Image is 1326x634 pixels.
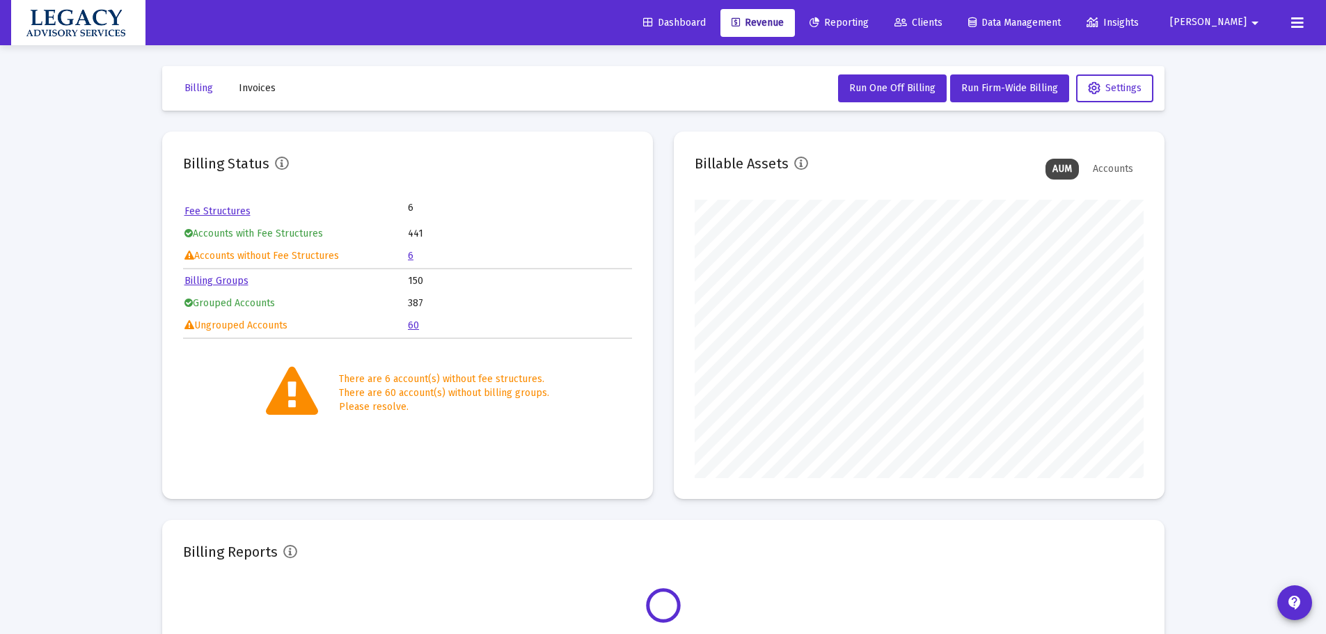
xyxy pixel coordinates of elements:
[408,201,519,215] td: 6
[1286,594,1303,611] mat-icon: contact_support
[408,271,631,292] td: 150
[1076,74,1153,102] button: Settings
[632,9,717,37] a: Dashboard
[184,82,213,94] span: Billing
[1088,82,1142,94] span: Settings
[239,82,276,94] span: Invoices
[1170,17,1247,29] span: [PERSON_NAME]
[643,17,706,29] span: Dashboard
[732,17,784,29] span: Revenue
[408,250,413,262] a: 6
[838,74,947,102] button: Run One Off Billing
[1086,159,1140,180] div: Accounts
[849,82,936,94] span: Run One Off Billing
[957,9,1072,37] a: Data Management
[810,17,869,29] span: Reporting
[184,315,407,336] td: Ungrouped Accounts
[1247,9,1263,37] mat-icon: arrow_drop_down
[961,82,1058,94] span: Run Firm-Wide Billing
[183,541,278,563] h2: Billing Reports
[408,319,419,331] a: 60
[22,9,135,37] img: Dashboard
[228,74,287,102] button: Invoices
[894,17,942,29] span: Clients
[1087,17,1139,29] span: Insights
[184,293,407,314] td: Grouped Accounts
[184,246,407,267] td: Accounts without Fee Structures
[883,9,954,37] a: Clients
[184,275,248,287] a: Billing Groups
[1075,9,1150,37] a: Insights
[408,223,631,244] td: 441
[183,152,269,175] h2: Billing Status
[798,9,880,37] a: Reporting
[339,400,549,414] div: Please resolve.
[950,74,1069,102] button: Run Firm-Wide Billing
[968,17,1061,29] span: Data Management
[184,205,251,217] a: Fee Structures
[1045,159,1079,180] div: AUM
[695,152,789,175] h2: Billable Assets
[339,386,549,400] div: There are 60 account(s) without billing groups.
[408,293,631,314] td: 387
[184,223,407,244] td: Accounts with Fee Structures
[1153,8,1280,36] button: [PERSON_NAME]
[173,74,224,102] button: Billing
[339,372,549,386] div: There are 6 account(s) without fee structures.
[720,9,795,37] a: Revenue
